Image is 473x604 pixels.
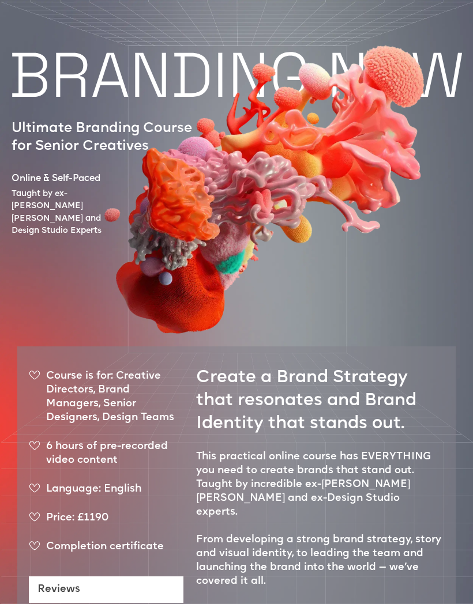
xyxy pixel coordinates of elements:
[196,358,444,436] h1: Create a Brand Strategy that resonates and Brand Identity that stands out.
[29,440,183,477] div: 6 hours of pre-recorded video content
[12,120,201,156] p: Ultimate Branding Course for Senior Creatives
[29,576,183,603] a: Reviews
[29,482,183,505] div: Language: English
[29,540,183,563] div: Completion certificate
[196,450,444,588] p: This practical online course has EVERYTHING you need to create brands that stand out. Taught by i...
[29,369,183,434] div: Course is for: Creative Directors, Brand Managers, Senior Designers, Design Teams
[29,511,183,534] div: Price: £1190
